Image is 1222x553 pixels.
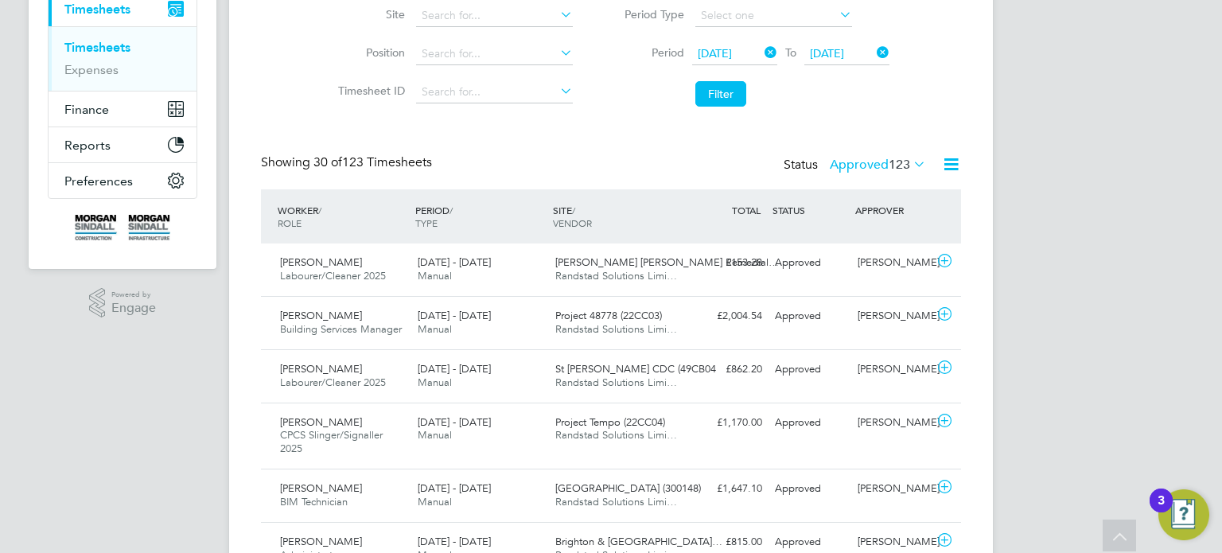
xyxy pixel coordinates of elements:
[686,410,769,436] div: £1,170.00
[1158,489,1209,540] button: Open Resource Center, 3 new notifications
[280,309,362,322] span: [PERSON_NAME]
[549,196,687,237] div: SITE
[555,376,677,389] span: Randstad Solutions Limi…
[274,196,411,237] div: WORKER
[555,495,677,508] span: Randstad Solutions Limi…
[686,303,769,329] div: £2,004.54
[784,154,929,177] div: Status
[48,215,197,240] a: Go to home page
[555,428,677,442] span: Randstad Solutions Limi…
[555,255,779,269] span: [PERSON_NAME] [PERSON_NAME] Remedial…
[64,102,109,117] span: Finance
[411,196,549,237] div: PERIOD
[555,535,722,548] span: Brighton & [GEOGRAPHIC_DATA]…
[418,535,491,548] span: [DATE] - [DATE]
[613,45,684,60] label: Period
[418,269,452,282] span: Manual
[278,216,302,229] span: ROLE
[851,356,934,383] div: [PERSON_NAME]
[49,26,197,91] div: Timesheets
[769,356,851,383] div: Approved
[769,303,851,329] div: Approved
[851,410,934,436] div: [PERSON_NAME]
[64,40,130,55] a: Timesheets
[418,255,491,269] span: [DATE] - [DATE]
[769,410,851,436] div: Approved
[333,84,405,98] label: Timesheet ID
[555,481,701,495] span: [GEOGRAPHIC_DATA] (300148)
[64,173,133,189] span: Preferences
[686,476,769,502] div: £1,647.10
[555,322,677,336] span: Randstad Solutions Limi…
[280,269,386,282] span: Labourer/Cleaner 2025
[280,362,362,376] span: [PERSON_NAME]
[75,215,170,240] img: morgansindall-logo-retina.png
[89,288,157,318] a: Powered byEngage
[418,481,491,495] span: [DATE] - [DATE]
[418,322,452,336] span: Manual
[851,196,934,224] div: APPROVER
[418,376,452,389] span: Manual
[313,154,432,170] span: 123 Timesheets
[416,81,573,103] input: Search for...
[64,138,111,153] span: Reports
[851,476,934,502] div: [PERSON_NAME]
[810,46,844,60] span: [DATE]
[1158,500,1165,521] div: 3
[313,154,342,170] span: 30 of
[416,43,573,65] input: Search for...
[695,5,852,27] input: Select one
[318,204,321,216] span: /
[889,157,910,173] span: 123
[851,303,934,329] div: [PERSON_NAME]
[686,250,769,276] div: £153.28
[64,2,130,17] span: Timesheets
[261,154,435,171] div: Showing
[572,204,575,216] span: /
[333,45,405,60] label: Position
[553,216,592,229] span: VENDOR
[49,92,197,127] button: Finance
[732,204,761,216] span: TOTAL
[111,288,156,302] span: Powered by
[769,196,851,224] div: STATUS
[280,481,362,495] span: [PERSON_NAME]
[49,163,197,198] button: Preferences
[280,535,362,548] span: [PERSON_NAME]
[830,157,926,173] label: Approved
[698,46,732,60] span: [DATE]
[64,62,119,77] a: Expenses
[418,415,491,429] span: [DATE] - [DATE]
[418,428,452,442] span: Manual
[686,356,769,383] div: £862.20
[769,250,851,276] div: Approved
[613,7,684,21] label: Period Type
[333,7,405,21] label: Site
[555,362,716,376] span: St [PERSON_NAME] CDC (49CB04
[280,255,362,269] span: [PERSON_NAME]
[555,309,662,322] span: Project 48778 (22CC03)
[280,428,383,455] span: CPCS Slinger/Signaller 2025
[695,81,746,107] button: Filter
[49,127,197,162] button: Reports
[418,362,491,376] span: [DATE] - [DATE]
[780,42,801,63] span: To
[555,269,677,282] span: Randstad Solutions Limi…
[418,309,491,322] span: [DATE] - [DATE]
[769,476,851,502] div: Approved
[280,376,386,389] span: Labourer/Cleaner 2025
[851,250,934,276] div: [PERSON_NAME]
[416,5,573,27] input: Search for...
[111,302,156,315] span: Engage
[418,495,452,508] span: Manual
[280,322,402,336] span: Building Services Manager
[449,204,453,216] span: /
[415,216,438,229] span: TYPE
[280,415,362,429] span: [PERSON_NAME]
[280,495,348,508] span: BIM Technician
[555,415,665,429] span: Project Tempo (22CC04)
